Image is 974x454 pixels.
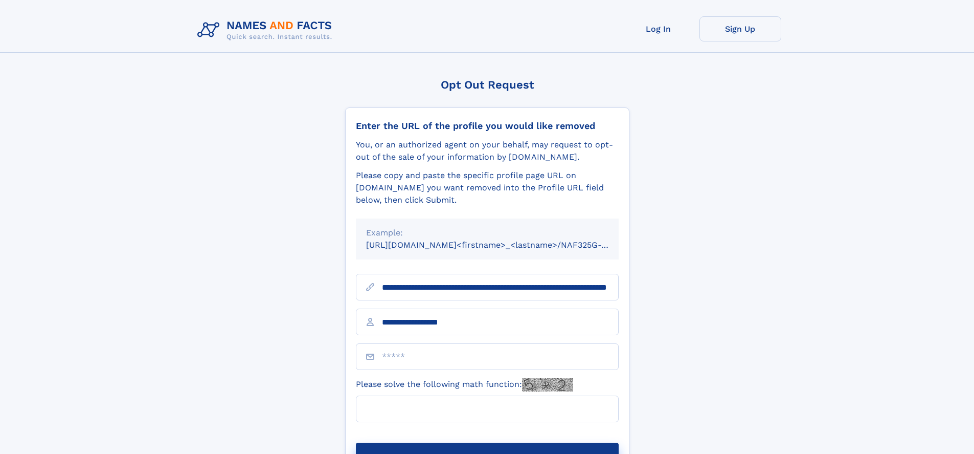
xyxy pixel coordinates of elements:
[356,169,619,206] div: Please copy and paste the specific profile page URL on [DOMAIN_NAME] you want removed into the Pr...
[193,16,341,44] img: Logo Names and Facts
[356,120,619,132] div: Enter the URL of the profile you would like removed
[366,227,608,239] div: Example:
[345,78,629,91] div: Opt Out Request
[618,16,699,41] a: Log In
[699,16,781,41] a: Sign Up
[356,139,619,163] div: You, or an authorized agent on your behalf, may request to opt-out of the sale of your informatio...
[366,240,638,250] small: [URL][DOMAIN_NAME]<firstname>_<lastname>/NAF325G-xxxxxxxx
[356,378,573,392] label: Please solve the following math function:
